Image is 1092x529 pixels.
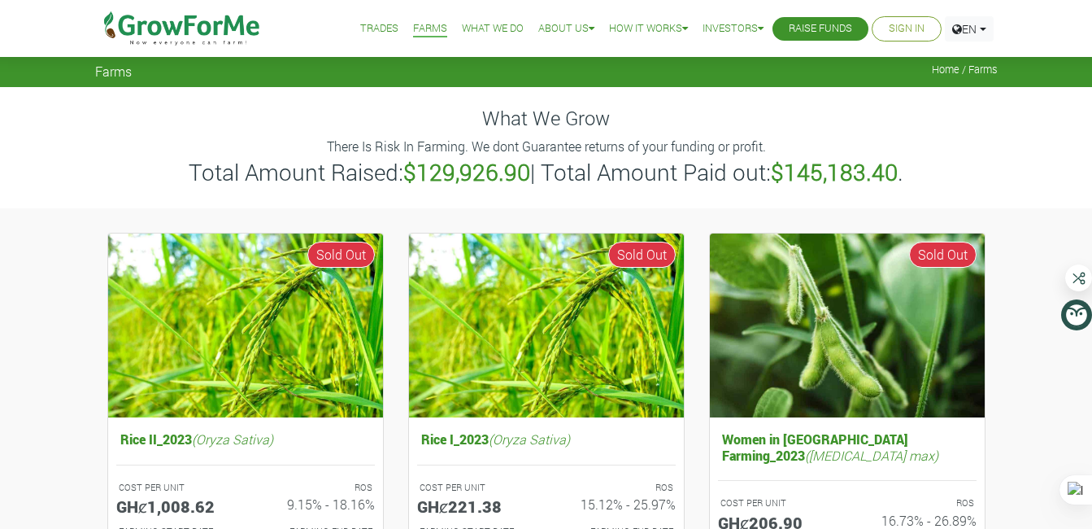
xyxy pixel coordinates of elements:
[538,20,594,37] a: About Us
[489,431,570,448] i: (Oryza Sativa)
[98,159,995,186] h3: Total Amount Raised: | Total Amount Paid out: .
[108,234,383,418] img: growforme image
[859,513,977,528] h6: 16.73% - 26.89%
[720,496,833,510] p: COST PER UNIT
[360,20,398,37] a: Trades
[95,63,132,79] span: Farms
[710,234,985,418] img: growforme image
[561,481,673,495] p: ROS
[420,481,532,495] p: COST PER UNIT
[932,63,998,76] span: Home / Farms
[609,20,688,37] a: How it Works
[945,16,994,42] a: EN
[119,481,231,495] p: COST PER UNIT
[116,427,375,451] h5: Rice II_2023
[462,20,524,37] a: What We Do
[862,496,974,510] p: ROS
[403,157,530,187] b: $129,926.90
[95,107,998,130] h4: What We Grow
[417,427,676,451] h5: Rice I_2023
[608,242,676,268] span: Sold Out
[307,242,375,268] span: Sold Out
[909,242,977,268] span: Sold Out
[413,20,447,37] a: Farms
[260,481,372,495] p: ROS
[258,496,375,512] h6: 9.15% - 18.16%
[789,20,852,37] a: Raise Funds
[703,20,764,37] a: Investors
[417,496,534,516] h5: GHȼ221.38
[771,157,898,187] b: $145,183.40
[98,137,995,156] p: There Is Risk In Farming. We dont Guarantee returns of your funding or profit.
[559,496,676,512] h6: 15.12% - 25.97%
[116,496,233,516] h5: GHȼ1,008.62
[805,447,938,464] i: ([MEDICAL_DATA] max)
[889,20,925,37] a: Sign In
[718,427,977,466] h5: Women in [GEOGRAPHIC_DATA] Farming_2023
[192,431,273,448] i: (Oryza Sativa)
[409,234,684,418] img: growforme image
